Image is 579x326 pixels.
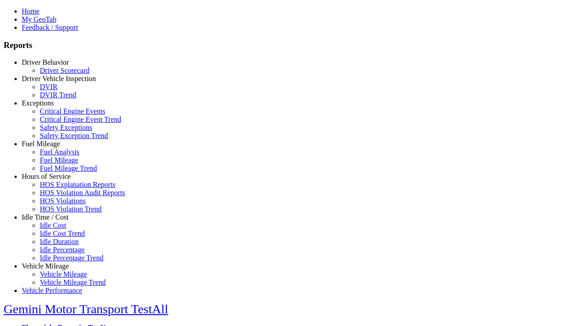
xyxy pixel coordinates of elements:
[22,140,60,148] a: Fuel Mileage
[22,15,57,23] a: My GeoTab
[40,124,92,131] a: Safety Exceptions
[40,148,80,156] a: Fuel Analysis
[40,115,121,123] a: Critical Engine Event Trend
[40,254,103,262] a: Idle Percentage Trend
[22,7,39,15] a: Home
[40,132,108,139] a: Safety Exception Trend
[22,24,78,31] a: Feedback / Support
[40,205,102,213] a: HOS Violation Trend
[22,75,96,82] a: Driver Vehicle Inspection
[40,156,78,164] a: Fuel Mileage
[40,238,79,245] a: Idle Duration
[22,287,82,294] a: Vehicle Performance
[40,181,115,188] a: HOS Explanation Reports
[40,91,76,99] a: DVIR Trend
[40,246,85,254] a: Idle Percentage
[40,83,57,91] a: DVIR
[40,67,90,74] a: Driver Scorecard
[22,213,69,221] a: Idle Time / Cost
[22,99,54,107] a: Exceptions
[40,107,105,115] a: Critical Engine Events
[40,221,66,229] a: Idle Cost
[40,197,85,205] a: HOS Violations
[22,173,71,180] a: Hours of Service
[40,189,125,197] a: HOS Violation Audit Reports
[40,230,85,237] a: Idle Cost Trend
[40,270,87,278] a: Vehicle Mileage
[22,262,69,270] a: Vehicle Mileage
[22,58,69,66] a: Driver Behavior
[4,40,575,50] h3: Reports
[40,164,97,172] a: Fuel Mileage Trend
[40,278,106,286] a: Vehicle Mileage Trend
[4,302,168,316] a: Gemini Motor Transport TestAll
